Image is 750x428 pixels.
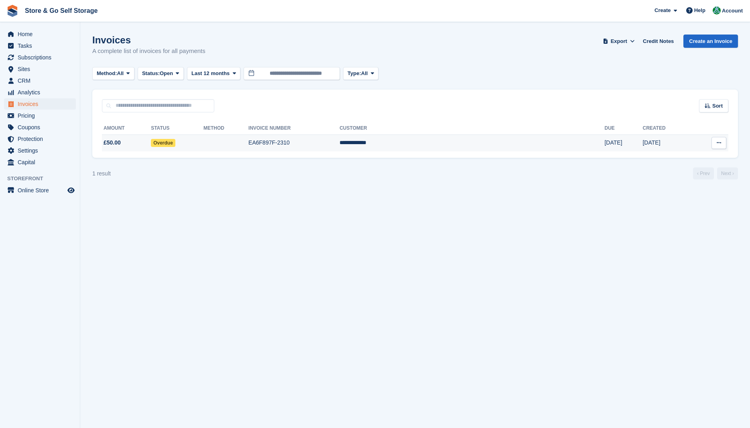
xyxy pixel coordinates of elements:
[4,52,76,63] a: menu
[18,133,66,145] span: Protection
[18,157,66,168] span: Capital
[102,122,151,135] th: Amount
[691,167,740,179] nav: Page
[66,185,76,195] a: Preview store
[640,35,677,48] a: Credit Notes
[339,122,604,135] th: Customer
[4,98,76,110] a: menu
[717,167,738,179] a: Next
[4,185,76,196] a: menu
[4,110,76,121] a: menu
[187,67,240,80] button: Last 12 months
[92,47,205,56] p: A complete list of invoices for all payments
[4,63,76,75] a: menu
[4,75,76,86] a: menu
[654,6,671,14] span: Create
[18,52,66,63] span: Subscriptions
[92,169,111,178] div: 1 result
[693,167,714,179] a: Previous
[18,185,66,196] span: Online Store
[4,122,76,133] a: menu
[160,69,173,77] span: Open
[142,69,160,77] span: Status:
[203,122,248,135] th: Method
[18,87,66,98] span: Analytics
[604,122,642,135] th: Due
[22,4,101,17] a: Store & Go Self Storage
[138,67,184,80] button: Status: Open
[18,122,66,133] span: Coupons
[642,122,692,135] th: Created
[601,35,636,48] button: Export
[191,69,230,77] span: Last 12 months
[151,139,175,147] span: Overdue
[151,122,203,135] th: Status
[4,157,76,168] a: menu
[712,102,723,110] span: Sort
[18,63,66,75] span: Sites
[4,40,76,51] a: menu
[6,5,18,17] img: stora-icon-8386f47178a22dfd0bd8f6a31ec36ba5ce8667c1dd55bd0f319d3a0aa187defe.svg
[18,145,66,156] span: Settings
[104,139,121,147] span: £50.00
[361,69,368,77] span: All
[713,6,721,14] img: Adeel Hussain
[117,69,124,77] span: All
[97,69,117,77] span: Method:
[343,67,378,80] button: Type: All
[611,37,627,45] span: Export
[248,135,339,151] td: EA6F897F-2310
[7,175,80,183] span: Storefront
[722,7,743,15] span: Account
[18,75,66,86] span: CRM
[683,35,738,48] a: Create an Invoice
[92,67,134,80] button: Method: All
[18,110,66,121] span: Pricing
[4,87,76,98] a: menu
[248,122,339,135] th: Invoice Number
[694,6,705,14] span: Help
[4,133,76,145] a: menu
[18,98,66,110] span: Invoices
[348,69,361,77] span: Type:
[18,40,66,51] span: Tasks
[4,29,76,40] a: menu
[642,135,692,151] td: [DATE]
[92,35,205,45] h1: Invoices
[604,135,642,151] td: [DATE]
[4,145,76,156] a: menu
[18,29,66,40] span: Home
